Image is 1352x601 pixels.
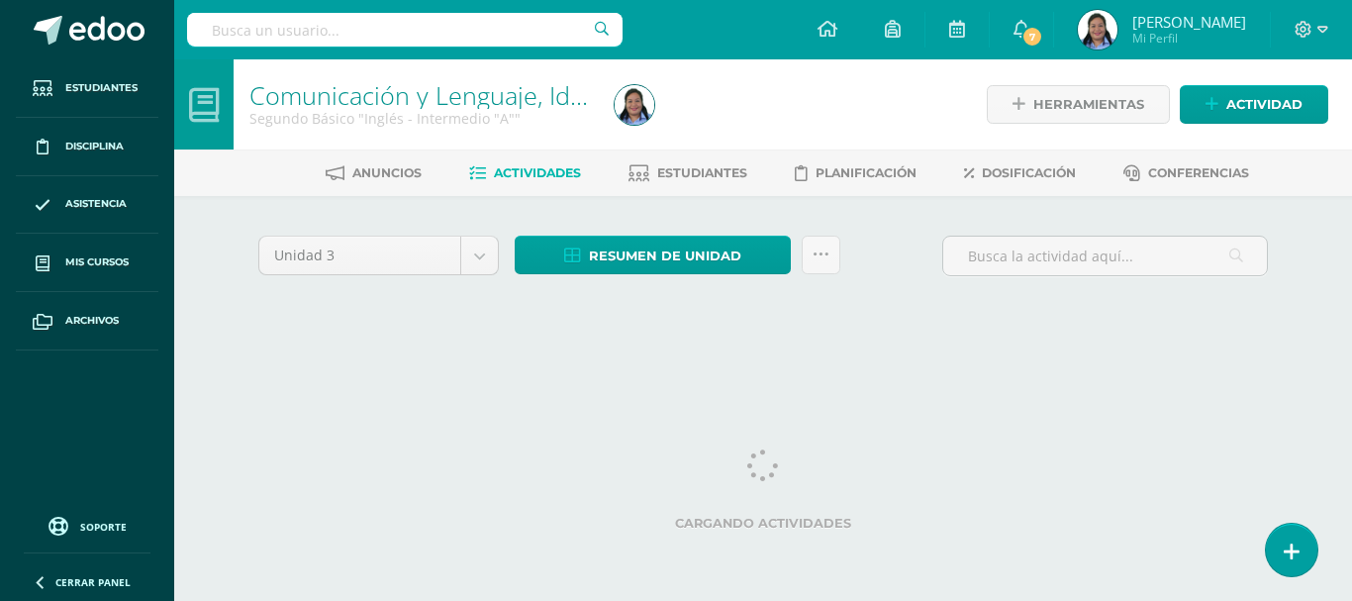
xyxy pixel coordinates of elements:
[964,157,1076,189] a: Dosificación
[65,254,129,270] span: Mis cursos
[352,165,422,180] span: Anuncios
[16,59,158,118] a: Estudiantes
[65,196,127,212] span: Asistencia
[615,85,654,125] img: 7789f009e13315f724d5653bd3ad03c2.png
[187,13,623,47] input: Busca un usuario...
[657,165,747,180] span: Estudiantes
[1180,85,1328,124] a: Actividad
[494,165,581,180] span: Actividades
[628,157,747,189] a: Estudiantes
[1132,30,1246,47] span: Mi Perfil
[16,118,158,176] a: Disciplina
[24,512,150,539] a: Soporte
[943,237,1267,275] input: Busca la actividad aquí...
[1078,10,1117,50] img: 7789f009e13315f724d5653bd3ad03c2.png
[1021,26,1043,48] span: 7
[249,109,591,128] div: Segundo Básico 'Inglés - Intermedio "A"'
[1226,86,1303,123] span: Actividad
[1033,86,1144,123] span: Herramientas
[816,165,917,180] span: Planificación
[515,236,791,274] a: Resumen de unidad
[1123,157,1249,189] a: Conferencias
[987,85,1170,124] a: Herramientas
[1132,12,1246,32] span: [PERSON_NAME]
[249,81,591,109] h1: Comunicación y Lenguaje, Idioma Extranjero
[469,157,581,189] a: Actividades
[259,237,498,274] a: Unidad 3
[65,139,124,154] span: Disciplina
[16,234,158,292] a: Mis cursos
[65,313,119,329] span: Archivos
[80,520,127,534] span: Soporte
[249,78,749,112] a: Comunicación y Lenguaje, Idioma Extranjero
[55,575,131,589] span: Cerrar panel
[795,157,917,189] a: Planificación
[274,237,445,274] span: Unidad 3
[982,165,1076,180] span: Dosificación
[258,516,1268,531] label: Cargando actividades
[16,176,158,235] a: Asistencia
[326,157,422,189] a: Anuncios
[16,292,158,351] a: Archivos
[1148,165,1249,180] span: Conferencias
[589,238,741,274] span: Resumen de unidad
[65,80,138,96] span: Estudiantes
